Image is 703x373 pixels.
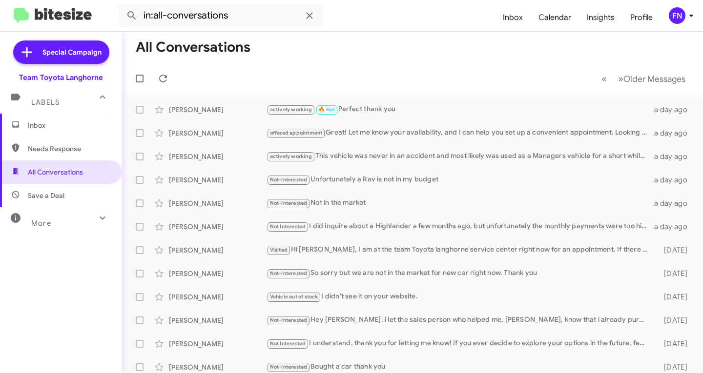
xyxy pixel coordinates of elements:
[270,200,308,206] span: Not-Interested
[169,105,267,115] div: [PERSON_NAME]
[653,198,695,208] div: a day ago
[136,39,250,55] h1: All Conversations
[669,7,685,24] div: FN
[653,175,695,185] div: a day ago
[653,128,695,138] div: a day ago
[579,3,622,32] a: Insights
[169,175,267,185] div: [PERSON_NAME]
[267,338,653,349] div: I understand, thank you for letting me know! If you ever decide to explore your options in the fu...
[169,269,267,278] div: [PERSON_NAME]
[618,73,623,85] span: »
[28,191,64,200] span: Save a Deal
[653,269,695,278] div: [DATE]
[270,294,318,300] span: Vehicle out of stock
[318,106,335,113] span: 🔥 Hot
[169,315,267,325] div: [PERSON_NAME]
[653,222,695,232] div: a day ago
[622,3,661,32] a: Profile
[270,364,308,370] span: Not-Interested
[270,340,306,347] span: Not Interested
[270,153,312,159] span: actively working
[596,69,691,89] nav: Page navigation example
[653,315,695,325] div: [DATE]
[270,130,323,136] span: offered appointment
[169,198,267,208] div: [PERSON_NAME]
[169,339,267,349] div: [PERSON_NAME]
[31,98,60,107] span: Labels
[601,73,607,85] span: «
[267,174,653,185] div: Unfortunately a Rav is not in my budget
[267,127,653,138] div: Great! Let me know your availability, and I can help you set up a convenient appointment. Looking...
[270,247,288,253] span: Visited
[267,361,653,373] div: Bought a car thank you
[31,219,51,228] span: More
[169,362,267,372] div: [PERSON_NAME]
[653,339,695,349] div: [DATE]
[495,3,531,32] a: Inbox
[13,40,109,64] a: Special Campaign
[661,7,692,24] button: FN
[28,167,83,177] span: All Conversations
[118,4,323,27] input: Search
[623,74,685,84] span: Older Messages
[270,177,308,183] span: Not-Interested
[267,268,653,279] div: So sorry but we are not in the market for new car right now. Thank you
[612,69,691,89] button: Next
[653,292,695,302] div: [DATE]
[531,3,579,32] a: Calendar
[653,362,695,372] div: [DATE]
[169,245,267,255] div: [PERSON_NAME]
[653,245,695,255] div: [DATE]
[596,69,613,89] button: Previous
[42,47,102,57] span: Special Campaign
[169,222,267,232] div: [PERSON_NAME]
[267,291,653,302] div: I didn't see it on your website.
[267,314,653,326] div: Hey [PERSON_NAME], i let the sales person who helped me, [PERSON_NAME], know that i already purch...
[267,244,653,255] div: Hi [PERSON_NAME], I am at the team Toyota langhorne service center right now for an appointment. ...
[267,197,653,209] div: Not in the market
[270,317,308,323] span: Not-Interested
[267,104,653,115] div: Perfect thank you
[653,105,695,115] div: a day ago
[267,151,653,162] div: This vehicle was never in an accident and most likely was used as a Managers vehicle for a short ...
[169,128,267,138] div: [PERSON_NAME]
[270,106,312,113] span: actively working
[19,73,103,82] div: Team Toyota Langhorne
[28,120,111,130] span: Inbox
[270,223,306,230] span: Not Interested
[267,221,653,232] div: I did inquire about a Highlander a few months ago, but unfortunately the monthly payments were to...
[169,292,267,302] div: [PERSON_NAME]
[169,152,267,161] div: [PERSON_NAME]
[28,144,111,154] span: Needs Response
[653,152,695,161] div: a day ago
[270,270,308,276] span: Not-Interested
